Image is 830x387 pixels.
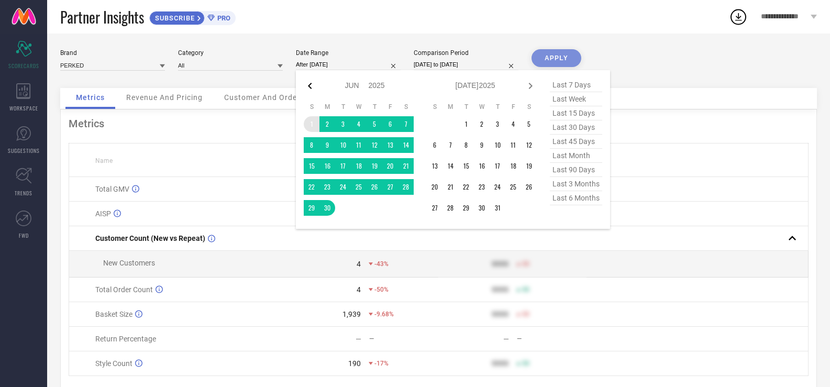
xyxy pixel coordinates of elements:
td: Tue Jun 24 2025 [335,179,351,195]
th: Sunday [427,103,442,111]
div: 4 [357,285,361,294]
td: Sun Jul 06 2025 [427,137,442,153]
td: Sun Jul 13 2025 [427,158,442,174]
th: Tuesday [335,103,351,111]
span: AISP [95,209,111,218]
div: — [369,335,438,342]
input: Select comparison period [414,59,518,70]
span: WORKSPACE [9,104,38,112]
span: last 45 days [550,135,602,149]
td: Sun Jun 01 2025 [304,116,319,132]
td: Thu Jun 19 2025 [367,158,382,174]
td: Mon Jul 14 2025 [442,158,458,174]
span: Return Percentage [95,335,156,343]
td: Thu Jul 03 2025 [490,116,505,132]
td: Wed Jun 11 2025 [351,137,367,153]
td: Wed Jul 30 2025 [474,200,490,216]
div: 9999 [492,260,508,268]
td: Mon Jun 16 2025 [319,158,335,174]
td: Sun Jul 20 2025 [427,179,442,195]
span: SUBSCRIBE [150,14,197,22]
th: Friday [505,103,521,111]
td: Wed Jun 25 2025 [351,179,367,195]
td: Wed Jul 16 2025 [474,158,490,174]
td: Sun Jul 27 2025 [427,200,442,216]
span: -9.68% [374,311,394,318]
span: last 30 days [550,120,602,135]
input: Select date range [296,59,401,70]
div: 9999 [492,310,508,318]
div: Open download list [729,7,748,26]
td: Mon Jul 21 2025 [442,179,458,195]
span: 50 [522,286,529,293]
td: Wed Jul 09 2025 [474,137,490,153]
td: Fri Jun 20 2025 [382,158,398,174]
div: — [356,335,361,343]
td: Fri Jul 18 2025 [505,158,521,174]
span: Name [95,157,113,164]
td: Sun Jun 15 2025 [304,158,319,174]
div: 9999 [492,285,508,294]
span: Customer And Orders [224,93,304,102]
span: PRO [215,14,230,22]
td: Tue Jun 10 2025 [335,137,351,153]
th: Wednesday [474,103,490,111]
div: 4 [357,260,361,268]
div: Next month [524,80,537,92]
div: Comparison Period [414,49,518,57]
td: Fri Jul 11 2025 [505,137,521,153]
span: Style Count [95,359,132,368]
div: — [517,335,586,342]
div: Category [178,49,283,57]
span: last 3 months [550,177,602,191]
span: Total Order Count [95,285,153,294]
span: Metrics [76,93,105,102]
td: Tue Jul 29 2025 [458,200,474,216]
td: Thu Jun 12 2025 [367,137,382,153]
td: Sun Jun 08 2025 [304,137,319,153]
span: 50 [522,360,529,367]
td: Thu Jun 05 2025 [367,116,382,132]
span: Basket Size [95,310,132,318]
td: Wed Jun 18 2025 [351,158,367,174]
th: Tuesday [458,103,474,111]
div: 9999 [492,359,508,368]
th: Monday [442,103,458,111]
span: -43% [374,260,389,268]
span: -50% [374,286,389,293]
span: last 15 days [550,106,602,120]
div: Date Range [296,49,401,57]
span: -17% [374,360,389,367]
a: SUBSCRIBEPRO [149,8,236,25]
td: Fri Jun 27 2025 [382,179,398,195]
td: Thu Jul 24 2025 [490,179,505,195]
div: Brand [60,49,165,57]
th: Saturday [521,103,537,111]
span: Partner Insights [60,6,144,28]
td: Sat Jun 07 2025 [398,116,414,132]
span: 50 [522,311,529,318]
td: Mon Jun 09 2025 [319,137,335,153]
td: Wed Jul 23 2025 [474,179,490,195]
th: Wednesday [351,103,367,111]
td: Sun Jun 29 2025 [304,200,319,216]
td: Sun Jun 22 2025 [304,179,319,195]
span: SCORECARDS [8,62,39,70]
span: TRENDS [15,189,32,197]
span: Total GMV [95,185,129,193]
td: Tue Jul 08 2025 [458,137,474,153]
td: Tue Jun 17 2025 [335,158,351,174]
div: Metrics [69,117,809,130]
span: Customer Count (New vs Repeat) [95,234,205,242]
th: Saturday [398,103,414,111]
div: Previous month [304,80,316,92]
td: Tue Jun 03 2025 [335,116,351,132]
th: Friday [382,103,398,111]
td: Thu Jul 31 2025 [490,200,505,216]
div: — [503,335,509,343]
td: Fri Jul 25 2025 [505,179,521,195]
span: SUGGESTIONS [8,147,40,154]
th: Sunday [304,103,319,111]
td: Sat Jul 12 2025 [521,137,537,153]
th: Monday [319,103,335,111]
